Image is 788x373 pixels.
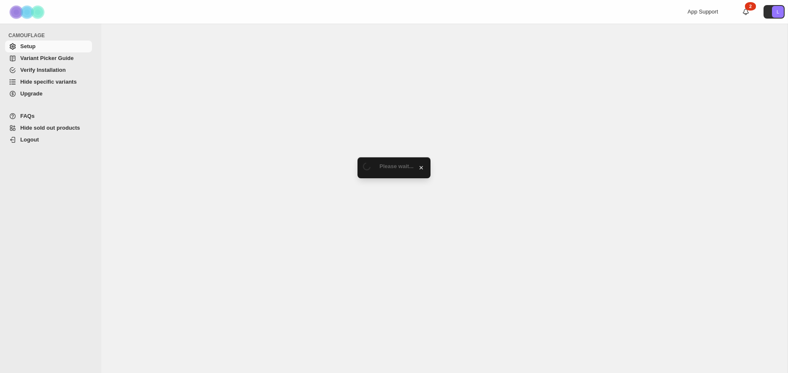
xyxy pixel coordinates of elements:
div: 2 [745,2,756,11]
span: Hide sold out products [20,125,80,131]
span: CAMOUFLAGE [8,32,95,39]
span: Logout [20,136,39,143]
span: Please wait... [379,163,414,169]
span: Setup [20,43,35,49]
span: Avatar with initials L [772,6,784,18]
button: Avatar with initials L [764,5,785,19]
a: FAQs [5,110,92,122]
span: FAQs [20,113,35,119]
span: App Support [688,8,718,15]
a: Setup [5,41,92,52]
a: Hide sold out products [5,122,92,134]
span: Verify Installation [20,67,66,73]
a: Logout [5,134,92,146]
img: Camouflage [7,0,49,24]
a: 2 [742,8,750,16]
a: Hide specific variants [5,76,92,88]
span: Variant Picker Guide [20,55,73,61]
span: Hide specific variants [20,79,77,85]
a: Upgrade [5,88,92,100]
a: Variant Picker Guide [5,52,92,64]
a: Verify Installation [5,64,92,76]
text: L [777,9,779,14]
span: Upgrade [20,90,43,97]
